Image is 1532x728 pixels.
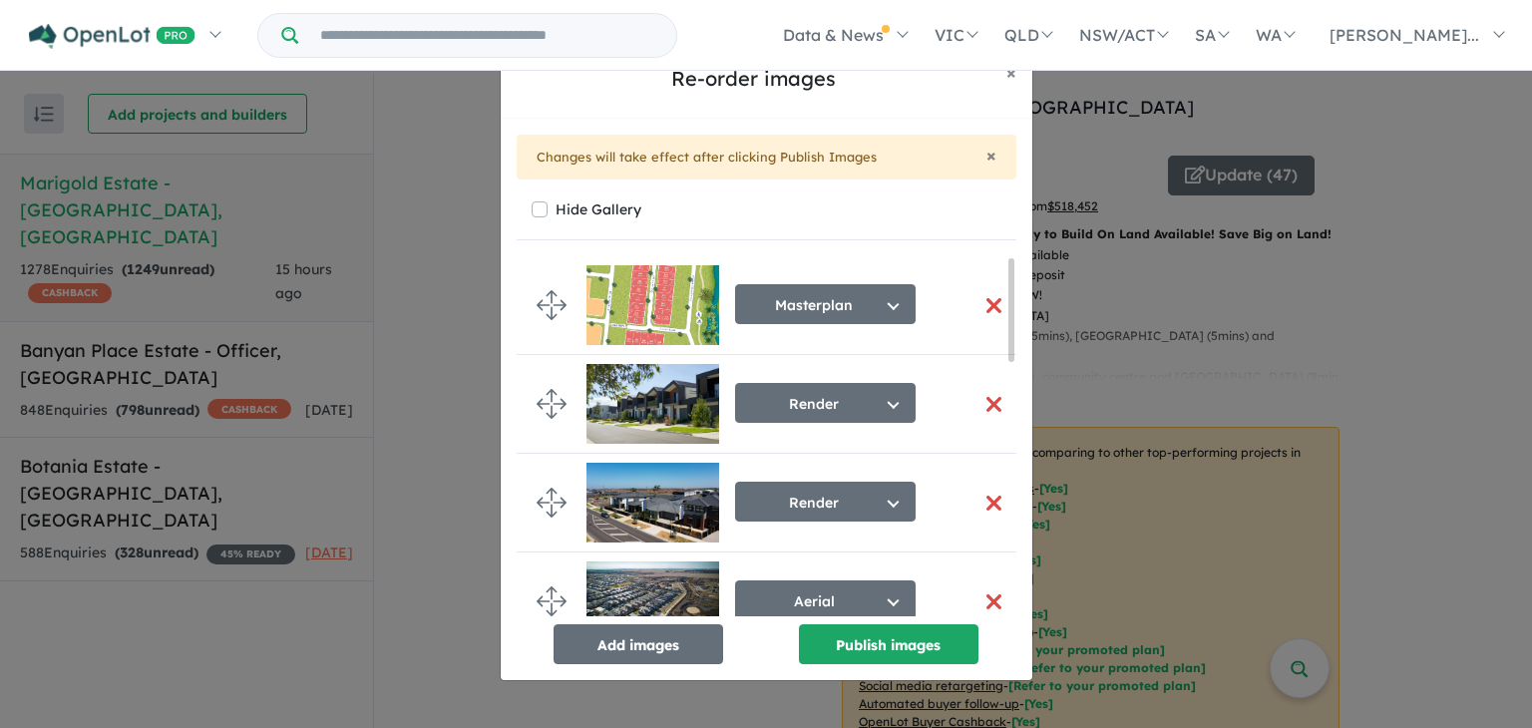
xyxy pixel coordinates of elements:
button: Add images [554,624,723,664]
img: Marigold%20Estate%20-%20Tarneit___1709159085_0.jpg [586,463,719,543]
img: Marigold%20Estate%20-%20Tarneit___1709159085.jpg [586,265,719,345]
button: Render [735,482,916,522]
img: drag.svg [537,389,567,419]
label: Hide Gallery [556,195,641,223]
img: drag.svg [537,586,567,616]
div: Changes will take effect after clicking Publish Images [517,135,1016,181]
button: Close [986,147,996,165]
img: drag.svg [537,290,567,320]
button: Publish images [799,624,978,664]
input: Try estate name, suburb, builder or developer [302,14,672,57]
img: Marigold%20Estate%20-%20Tarneit___1709159084.jpg [586,364,719,444]
h5: Re-order images [517,64,990,94]
span: [PERSON_NAME]... [1330,25,1479,45]
img: drag.svg [537,488,567,518]
img: Marigold%20Estate%20-%20Tarneit___1700793109.jpg [586,561,719,641]
img: Openlot PRO Logo White [29,24,195,49]
button: Masterplan [735,284,916,324]
span: × [986,144,996,167]
button: Aerial [735,580,916,620]
span: × [1006,61,1016,84]
button: Render [735,383,916,423]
